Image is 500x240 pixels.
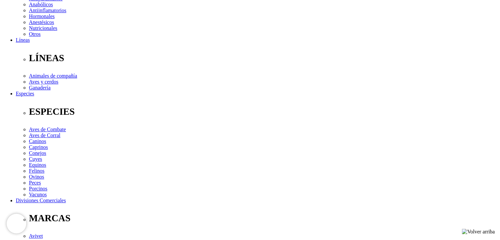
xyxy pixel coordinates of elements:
[29,31,41,37] a: Otros
[29,19,54,25] a: Anestésicos
[29,127,66,132] a: Aves de Combate
[29,144,48,150] a: Caprinos
[16,37,30,43] a: Líneas
[29,106,497,117] p: ESPECIES
[7,214,26,233] iframe: Brevo live chat
[29,156,42,162] a: Cuyes
[29,2,53,7] a: Anabólicos
[29,186,47,191] a: Porcinos
[16,198,66,203] a: Divisiones Comerciales
[29,233,43,239] a: Avivet
[29,174,44,180] a: Ovinos
[29,213,497,224] p: MARCAS
[29,85,51,90] a: Ganadería
[16,91,34,96] a: Especies
[29,53,497,63] p: LÍNEAS
[29,79,58,84] a: Aves y cerdos
[29,192,47,197] a: Vacunos
[29,8,66,13] a: Antiinflamatorios
[29,162,46,168] a: Equinos
[29,13,55,19] a: Hormonales
[29,168,44,174] a: Felinos
[29,180,41,185] a: Peces
[29,138,46,144] a: Caninos
[29,25,57,31] a: Nutricionales
[29,132,60,138] a: Aves de Corral
[29,73,77,79] a: Animales de compañía
[462,229,495,235] img: Volver arriba
[29,150,46,156] a: Conejos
